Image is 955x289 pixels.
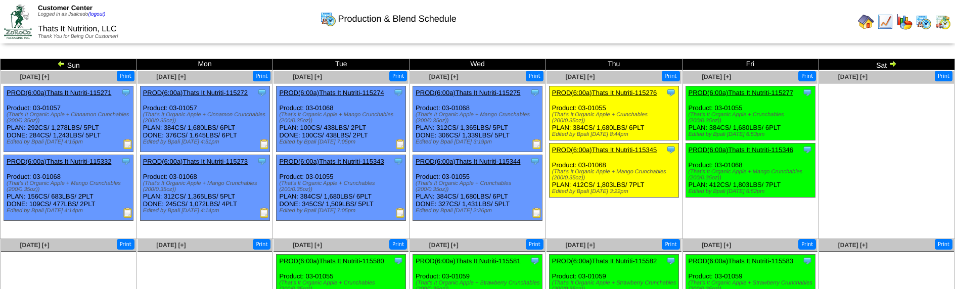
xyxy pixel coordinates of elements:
button: Print [935,71,952,81]
a: PROD(6:00a)Thats It Nutriti-115274 [279,89,384,97]
img: calendarprod.gif [320,11,336,27]
div: (That's It Organic Apple + Cinnamon Crunchables (200/0.35oz)) [143,112,269,124]
img: Tooltip [666,144,676,155]
img: Production Report [532,208,542,218]
a: PROD(6:00a)Thats It Nutriti-115272 [143,89,248,97]
a: (logout) [88,12,105,17]
a: PROD(6:00a)Thats It Nutriti-115583 [689,257,793,265]
img: Production Report [259,208,269,218]
span: [DATE] [+] [293,73,322,80]
div: Edited by Bpali [DATE] 7:05pm [279,208,405,214]
a: PROD(6:00a)Thats It Nutriti-115271 [7,89,111,97]
div: (That's It Organic Apple + Mango Crunchables (200/0.35oz)) [143,180,269,192]
span: [DATE] [+] [565,73,595,80]
button: Print [253,71,270,81]
div: (That's It Organic Apple + Crunchables (200/0.35oz)) [552,112,678,124]
span: Thank You for Being Our Customer! [38,34,118,39]
td: Mon [137,59,273,70]
a: PROD(6:00a)Thats It Nutriti-115275 [416,89,520,97]
img: calendarinout.gif [935,14,951,30]
button: Print [798,239,816,250]
a: PROD(6:00a)Thats It Nutriti-115346 [689,146,793,154]
div: (That's It Organic Apple + Crunchables (200/0.35oz)) [279,180,405,192]
a: [DATE] [+] [20,73,50,80]
span: Logged in as Jsalcedo [38,12,105,17]
button: Print [389,239,407,250]
button: Print [389,71,407,81]
div: (That's It Organic Apple + Mango Crunchables (200/0.35oz)) [416,112,542,124]
button: Print [798,71,816,81]
div: Edited by Bpali [DATE] 4:15pm [7,139,133,145]
img: Tooltip [802,256,812,266]
span: Customer Center [38,4,93,12]
div: Product: 03-01055 PLAN: 384CS / 1,680LBS / 6PLT DONE: 345CS / 1,509LBS / 5PLT [277,155,406,221]
img: Production Report [395,139,405,149]
div: (That's It Organic Apple + Cinnamon Crunchables (200/0.35oz)) [7,112,133,124]
img: Tooltip [393,156,403,166]
a: PROD(6:00a)Thats It Nutriti-115332 [7,158,111,165]
div: Edited by Bpali [DATE] 6:52pm [689,188,815,195]
span: [DATE] [+] [838,242,868,249]
a: PROD(6:00a)Thats It Nutriti-115343 [279,158,384,165]
a: PROD(6:00a)Thats It Nutriti-115277 [689,89,793,97]
a: PROD(6:00a)Thats It Nutriti-115581 [416,257,520,265]
img: Tooltip [257,156,267,166]
div: Product: 03-01055 PLAN: 384CS / 1,680LBS / 6PLT [549,86,678,140]
a: PROD(6:00a)Thats It Nutriti-115582 [552,257,657,265]
img: Production Report [123,208,133,218]
div: Edited by Bpali [DATE] 4:51pm [143,139,269,145]
img: Production Report [123,139,133,149]
img: arrowleft.gif [57,60,65,68]
img: Tooltip [257,87,267,98]
img: Tooltip [802,144,812,155]
img: Tooltip [393,256,403,266]
img: Production Report [259,139,269,149]
img: graph.gif [896,14,913,30]
button: Print [117,239,134,250]
a: PROD(6:00a)Thats It Nutriti-115344 [416,158,520,165]
img: Tooltip [121,87,131,98]
a: [DATE] [+] [702,73,731,80]
div: Product: 03-01055 PLAN: 384CS / 1,680LBS / 6PLT [686,86,815,140]
a: [DATE] [+] [20,242,50,249]
div: Product: 03-01055 PLAN: 384CS / 1,680LBS / 6PLT DONE: 327CS / 1,431LBS / 5PLT [413,155,542,221]
td: Wed [410,59,546,70]
img: arrowright.gif [889,60,897,68]
a: PROD(6:00a)Thats It Nutriti-115273 [143,158,248,165]
div: (That's It Organic Apple + Mango Crunchables (200/0.35oz)) [279,112,405,124]
td: Tue [273,59,410,70]
button: Print [662,71,679,81]
div: Product: 03-01068 PLAN: 100CS / 438LBS / 2PLT DONE: 100CS / 438LBS / 2PLT [277,86,406,152]
button: Print [526,239,543,250]
td: Sat [818,59,955,70]
a: [DATE] [+] [702,242,731,249]
div: Product: 03-01068 PLAN: 412CS / 1,803LBS / 7PLT [549,143,678,198]
td: Sun [1,59,137,70]
img: Tooltip [530,156,540,166]
button: Print [526,71,543,81]
a: [DATE] [+] [565,242,595,249]
div: Product: 03-01057 PLAN: 384CS / 1,680LBS / 6PLT DONE: 376CS / 1,645LBS / 6PLT [140,86,269,152]
div: Edited by Bpali [DATE] 2:26pm [416,208,542,214]
a: [DATE] [+] [156,242,186,249]
div: Edited by Bpali [DATE] 6:53pm [689,131,815,137]
img: Tooltip [393,87,403,98]
div: Product: 03-01057 PLAN: 292CS / 1,278LBS / 5PLT DONE: 284CS / 1,243LBS / 5PLT [4,86,133,152]
a: [DATE] [+] [293,242,322,249]
div: Edited by Bpali [DATE] 4:14pm [7,208,133,214]
div: (That's It Organic Apple + Mango Crunchables (200/0.35oz)) [689,169,815,181]
a: [DATE] [+] [838,73,868,80]
img: home.gif [858,14,874,30]
img: Tooltip [530,87,540,98]
button: Print [117,71,134,81]
div: Edited by Bpali [DATE] 3:22pm [552,188,678,195]
img: line_graph.gif [877,14,893,30]
button: Print [935,239,952,250]
span: Production & Blend Schedule [338,14,457,24]
img: Tooltip [121,156,131,166]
